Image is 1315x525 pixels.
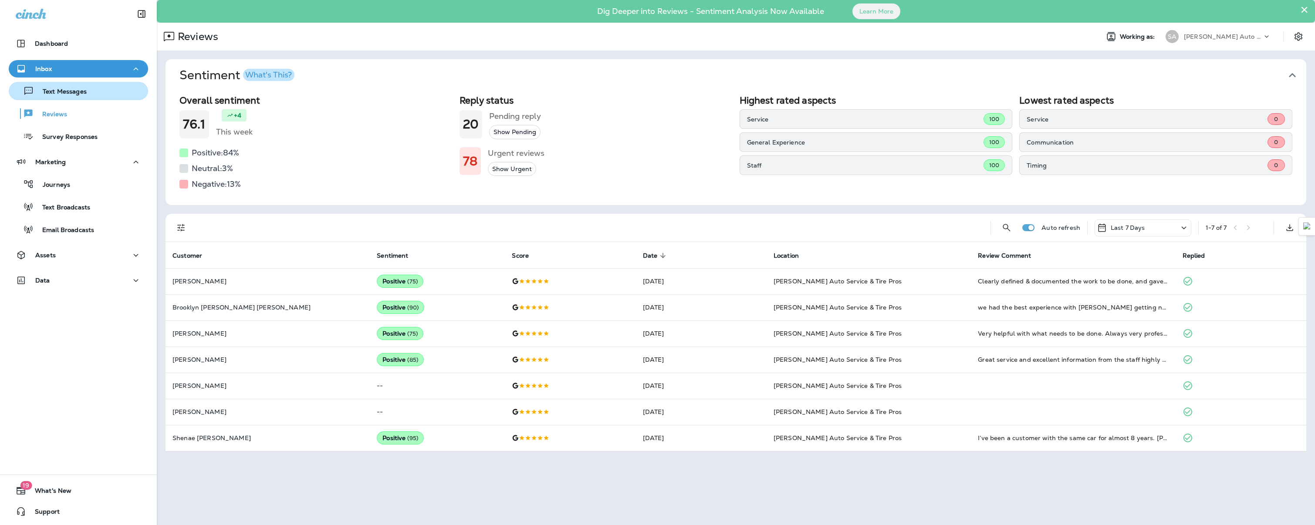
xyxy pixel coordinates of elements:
p: Text Broadcasts [34,204,90,212]
span: ( 75 ) [407,278,418,285]
h1: 76.1 [183,117,206,131]
span: Location [774,252,799,259]
p: Service [747,116,984,123]
td: -- [370,399,505,425]
p: Service [1027,116,1268,123]
div: Clearly defined & documented the work to be done, and gave me confidence my truck is in serviceab... [978,277,1168,286]
p: [PERSON_NAME] [172,278,363,285]
span: Score [512,252,540,259]
h2: Lowest rated aspects [1019,95,1292,106]
span: Support [26,508,60,518]
button: Filters [172,219,190,236]
div: I’ve been a customer with the same car for almost 8 years. Rick, my service advisor, has always t... [978,434,1168,442]
span: Sentiment [377,252,408,259]
p: Shenae [PERSON_NAME] [172,434,363,441]
p: Reviews [174,30,218,43]
h1: 20 [463,117,479,131]
td: [DATE] [636,347,767,373]
span: 100 [989,138,999,146]
h5: Neutral: 3 % [192,162,233,175]
button: Reviews [9,104,148,123]
button: Text Messages [9,82,148,100]
span: 0 [1274,115,1278,123]
span: [PERSON_NAME] Auto Service & Tire Pros [774,408,902,416]
p: Brooklyn [PERSON_NAME] [PERSON_NAME] [172,304,363,311]
button: Journeys [9,175,148,193]
div: Great service and excellent information from the staff highly recommend getting your vehicle repa... [978,355,1168,364]
p: [PERSON_NAME] [172,356,363,363]
span: [PERSON_NAME] Auto Service & Tire Pros [774,277,902,285]
button: Export as CSV [1281,219,1298,236]
p: Auto refresh [1041,224,1080,231]
button: Settings [1291,29,1306,44]
td: [DATE] [636,425,767,451]
button: Dashboard [9,35,148,52]
div: Positive [377,301,424,314]
button: Assets [9,246,148,264]
p: Timing [1027,162,1268,169]
td: [DATE] [636,268,767,294]
button: Data [9,272,148,289]
p: Data [35,277,50,284]
h5: Negative: 13 % [192,177,241,191]
p: [PERSON_NAME] Auto Service & Tire Pros [1184,33,1262,40]
div: 1 - 7 of 7 [1206,224,1227,231]
td: [DATE] [636,373,767,399]
p: Dashboard [35,40,68,47]
p: Assets [35,252,56,259]
span: ( 95 ) [407,434,418,442]
span: Replied [1183,252,1217,259]
span: [PERSON_NAME] Auto Service & Tire Pros [774,356,902,363]
p: +4 [234,111,241,120]
td: [DATE] [636,294,767,320]
button: Email Broadcasts [9,220,148,239]
div: Very helpful with what needs to be done. Always very professional [978,329,1168,338]
p: Email Broadcasts [34,226,94,235]
span: [PERSON_NAME] Auto Service & Tire Pros [774,382,902,390]
span: 100 [989,115,999,123]
p: [PERSON_NAME] [172,408,363,415]
button: Survey Responses [9,127,148,145]
div: What's This? [245,71,292,79]
div: we had the best experience with adrian getting new tires for my car!! 10/10 recommend and we will... [978,303,1168,312]
span: 100 [989,162,999,169]
span: Replied [1183,252,1205,259]
p: Inbox [35,65,52,72]
div: Positive [377,431,424,444]
p: Marketing [35,158,66,165]
span: Date [643,252,658,259]
img: Detect Auto [1303,222,1311,230]
h2: Highest rated aspects [740,95,1013,106]
button: What's This? [243,69,294,81]
p: Reviews [34,111,67,119]
span: [PERSON_NAME] Auto Service & Tire Pros [774,330,902,337]
button: Support [9,503,148,520]
h1: 78 [463,154,477,168]
button: Text Broadcasts [9,198,148,216]
span: Customer [172,252,213,259]
td: -- [370,373,505,399]
span: Review Comment [978,252,1042,259]
span: ( 85 ) [407,356,418,363]
div: SentimentWhat's This? [166,91,1306,205]
p: Text Messages [34,88,87,96]
h2: Overall sentiment [179,95,453,106]
button: Marketing [9,153,148,171]
p: Communication [1027,139,1268,146]
button: SentimentWhat's This? [172,59,1313,91]
span: Date [643,252,669,259]
span: Location [774,252,810,259]
span: 0 [1274,162,1278,169]
p: Dig Deeper into Reviews - Sentiment Analysis Now Available [572,10,849,13]
h5: This week [216,125,253,139]
span: [PERSON_NAME] Auto Service & Tire Pros [774,434,902,442]
button: Collapse Sidebar [129,5,154,23]
span: Customer [172,252,202,259]
div: SA [1166,30,1179,43]
span: [PERSON_NAME] Auto Service & Tire Pros [774,303,902,311]
td: [DATE] [636,399,767,425]
div: Positive [377,353,424,366]
h5: Urgent reviews [488,146,544,160]
p: Survey Responses [34,133,98,141]
span: Review Comment [978,252,1031,259]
